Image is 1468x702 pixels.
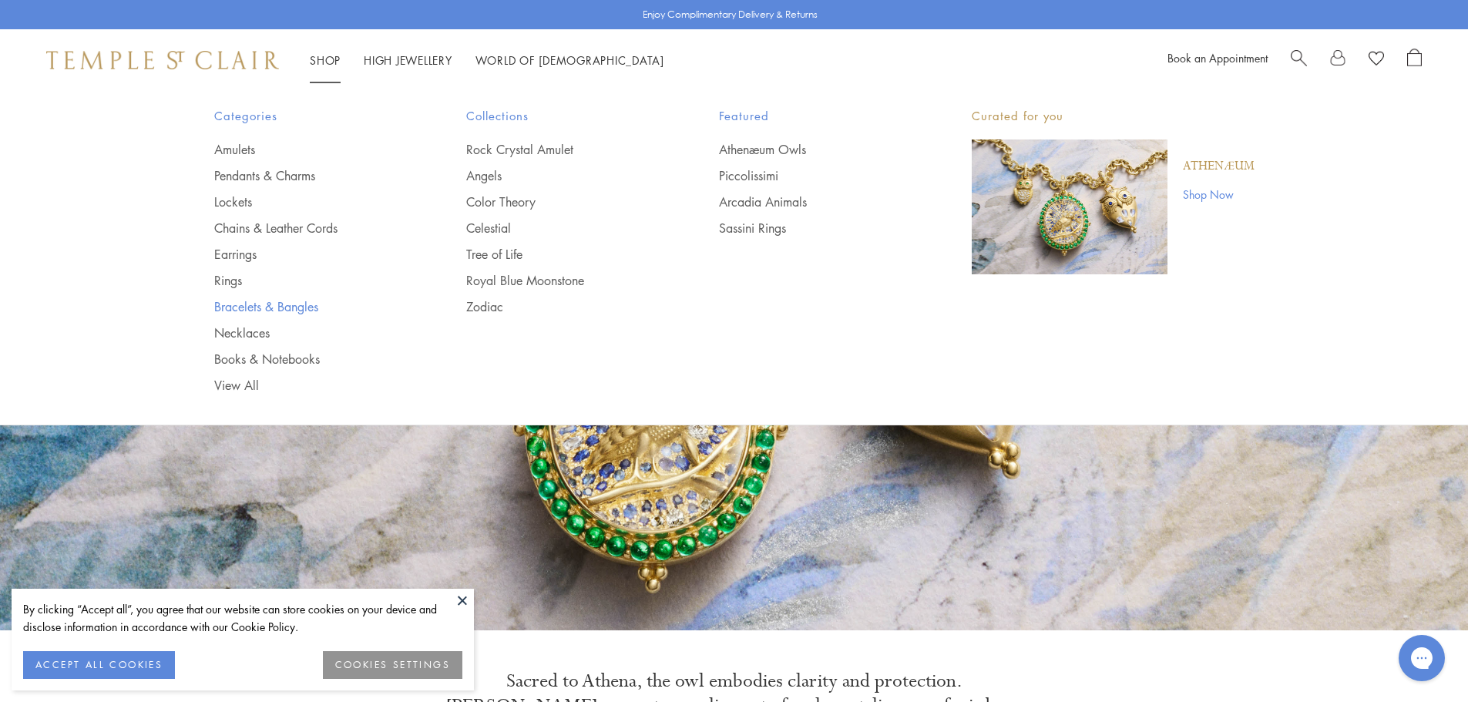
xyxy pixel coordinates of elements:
[23,651,175,679] button: ACCEPT ALL COOKIES
[214,106,405,126] span: Categories
[719,106,910,126] span: Featured
[214,377,405,394] a: View All
[1369,49,1384,72] a: View Wishlist
[719,193,910,210] a: Arcadia Animals
[1291,49,1307,72] a: Search
[214,351,405,368] a: Books & Notebooks
[466,193,657,210] a: Color Theory
[310,51,664,70] nav: Main navigation
[46,51,279,69] img: Temple St. Clair
[719,220,910,237] a: Sassini Rings
[23,600,462,636] div: By clicking “Accept all”, you agree that our website can store cookies on your device and disclos...
[310,52,341,68] a: ShopShop
[466,167,657,184] a: Angels
[1183,186,1255,203] a: Shop Now
[466,220,657,237] a: Celestial
[972,106,1255,126] p: Curated for you
[1167,50,1268,65] a: Book an Appointment
[214,167,405,184] a: Pendants & Charms
[475,52,664,68] a: World of [DEMOGRAPHIC_DATA]World of [DEMOGRAPHIC_DATA]
[214,324,405,341] a: Necklaces
[323,651,462,679] button: COOKIES SETTINGS
[1183,158,1255,175] a: Athenæum
[466,298,657,315] a: Zodiac
[466,106,657,126] span: Collections
[214,193,405,210] a: Lockets
[719,141,910,158] a: Athenæum Owls
[214,298,405,315] a: Bracelets & Bangles
[466,141,657,158] a: Rock Crystal Amulet
[643,7,818,22] p: Enjoy Complimentary Delivery & Returns
[214,141,405,158] a: Amulets
[214,272,405,289] a: Rings
[364,52,452,68] a: High JewelleryHigh Jewellery
[214,246,405,263] a: Earrings
[719,167,910,184] a: Piccolissimi
[1407,49,1422,72] a: Open Shopping Bag
[466,246,657,263] a: Tree of Life
[214,220,405,237] a: Chains & Leather Cords
[1391,630,1453,687] iframe: Gorgias live chat messenger
[466,272,657,289] a: Royal Blue Moonstone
